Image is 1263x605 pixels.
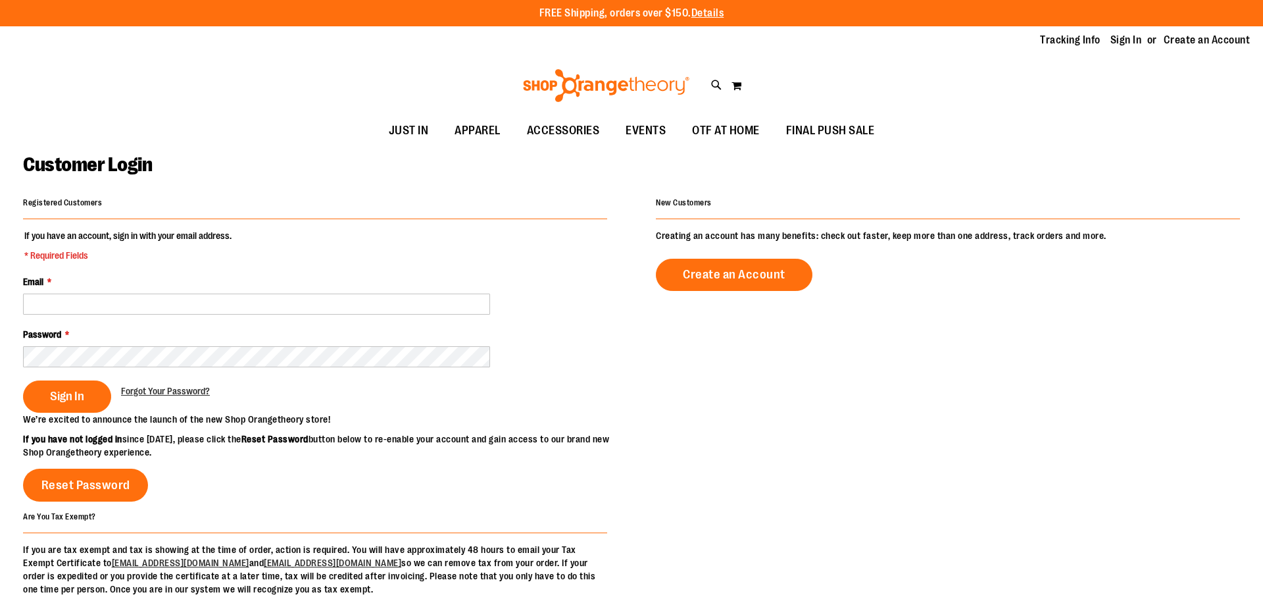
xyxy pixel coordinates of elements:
span: OTF AT HOME [692,116,760,145]
a: Reset Password [23,469,148,502]
strong: Reset Password [241,434,309,444]
p: Creating an account has many benefits: check out faster, keep more than one address, track orders... [656,229,1240,242]
span: Create an Account [683,267,785,282]
a: APPAREL [441,116,514,146]
span: JUST IN [389,116,429,145]
a: EVENTS [612,116,679,146]
button: Sign In [23,381,111,413]
span: Email [23,276,43,287]
legend: If you have an account, sign in with your email address. [23,229,233,262]
span: Password [23,329,61,340]
span: Reset Password [41,478,130,492]
p: If you are tax exempt and tax is showing at the time of order, action is required. You will have ... [23,543,607,596]
span: FINAL PUSH SALE [786,116,875,145]
span: EVENTS [626,116,666,145]
a: Create an Account [656,259,812,291]
span: APPAREL [455,116,501,145]
strong: New Customers [656,198,712,207]
a: [EMAIL_ADDRESS][DOMAIN_NAME] [112,558,249,568]
span: * Required Fields [24,249,232,262]
strong: Registered Customers [23,198,102,207]
a: [EMAIL_ADDRESS][DOMAIN_NAME] [264,558,401,568]
strong: Are You Tax Exempt? [23,512,96,521]
p: since [DATE], please click the button below to re-enable your account and gain access to our bran... [23,433,631,459]
a: Forgot Your Password? [121,384,210,398]
a: JUST IN [376,116,442,146]
span: ACCESSORIES [527,116,600,145]
a: Sign In [1110,33,1142,47]
img: Shop Orangetheory [521,69,691,102]
a: Create an Account [1164,33,1251,47]
a: OTF AT HOME [679,116,773,146]
a: Details [691,7,724,19]
span: Forgot Your Password? [121,386,210,396]
a: FINAL PUSH SALE [773,116,888,146]
p: We’re excited to announce the launch of the new Shop Orangetheory store! [23,413,631,426]
strong: If you have not logged in [23,434,122,444]
p: FREE Shipping, orders over $150. [539,6,724,21]
a: ACCESSORIES [514,116,613,146]
span: Sign In [50,389,84,404]
span: Customer Login [23,153,152,176]
a: Tracking Info [1040,33,1101,47]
